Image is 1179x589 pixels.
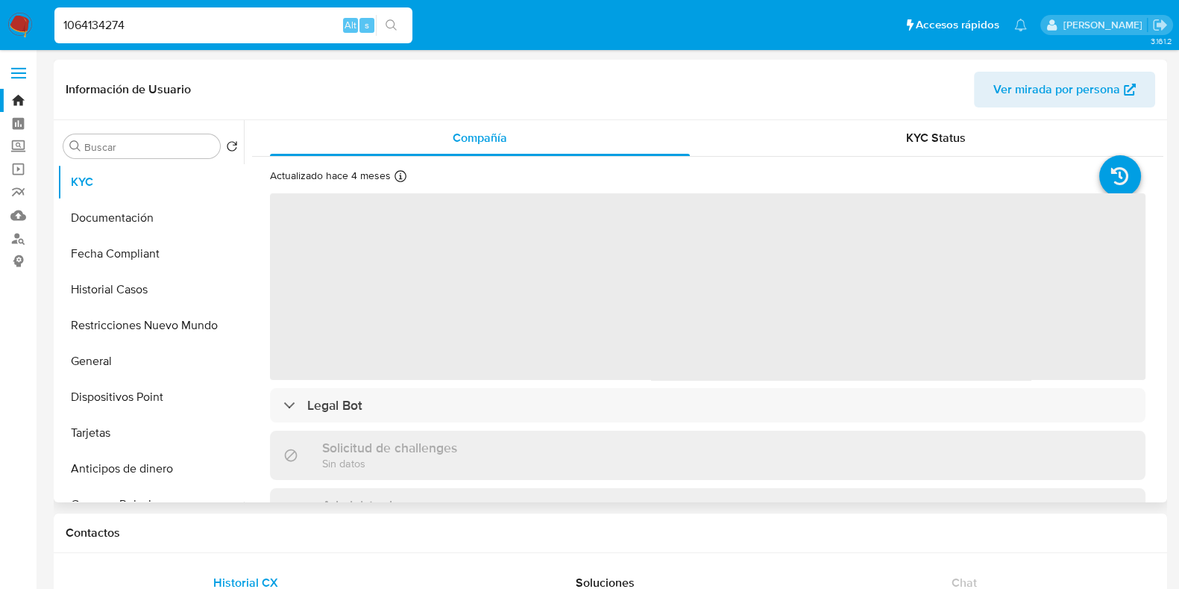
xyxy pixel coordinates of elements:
[1152,17,1168,33] a: Salir
[322,440,457,456] h3: Solicitud de challenges
[453,129,507,146] span: Compañía
[916,17,999,33] span: Accesos rápidos
[66,82,191,97] h1: Información de Usuario
[307,397,362,414] h3: Legal Bot
[270,169,391,183] p: Actualizado hace 4 meses
[54,16,412,35] input: Buscar usuario o caso...
[66,526,1155,540] h1: Contactos
[1014,19,1027,31] a: Notificaciones
[974,72,1155,107] button: Ver mirada por persona
[69,140,81,152] button: Buscar
[57,272,244,308] button: Historial Casos
[57,164,244,200] button: KYC
[993,72,1120,107] span: Ver mirada por persona
[57,236,244,272] button: Fecha Compliant
[226,140,238,157] button: Volver al orden por defecto
[57,415,244,451] button: Tarjetas
[376,15,406,36] button: search-icon
[57,308,244,343] button: Restricciones Nuevo Mundo
[270,488,1145,537] div: Administradores
[57,487,244,523] button: Cruces y Relaciones
[57,343,244,379] button: General
[322,497,418,514] h3: Administradores
[1063,18,1147,32] p: camilafernanda.paredessaldano@mercadolibre.cl
[84,140,214,154] input: Buscar
[270,388,1145,423] div: Legal Bot
[906,129,966,146] span: KYC Status
[345,18,356,32] span: Alt
[57,379,244,415] button: Dispositivos Point
[365,18,369,32] span: s
[322,456,457,470] p: Sin datos
[270,193,1145,380] span: ‌
[270,431,1145,479] div: Solicitud de challengesSin datos
[57,200,244,236] button: Documentación
[57,451,244,487] button: Anticipos de dinero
